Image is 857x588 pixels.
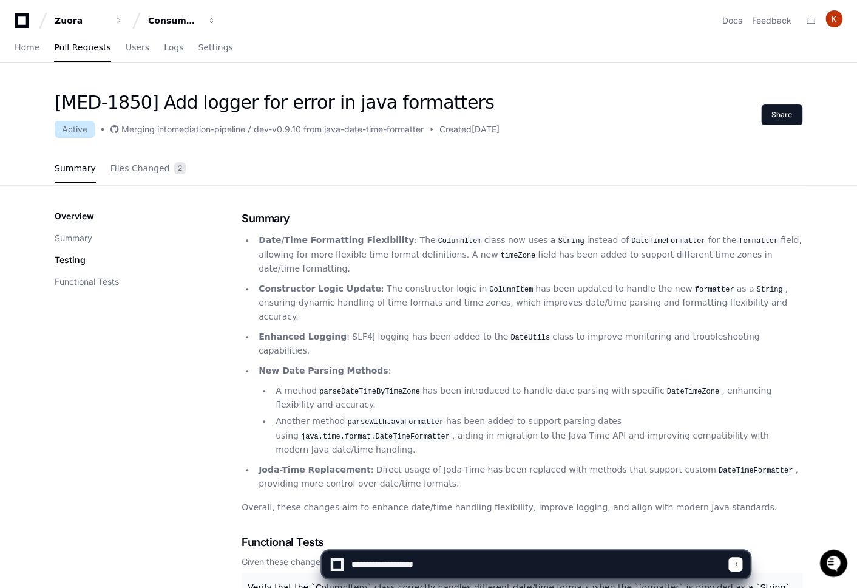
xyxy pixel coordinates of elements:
a: Powered byPylon [86,127,147,137]
div: Consumption [148,15,200,27]
a: Home [15,34,39,62]
h1: Summary [242,210,802,227]
li: Another method has been added to support parsing dates using , aiding in migration to the Java Ti... [272,414,802,457]
code: ColumnItem [435,236,484,247]
strong: Joda-Time Replacement [259,465,370,474]
span: Pull Requests [54,44,110,51]
span: [DATE] [472,123,500,135]
span: Settings [198,44,232,51]
a: Users [126,34,149,62]
div: mediation-pipeline [172,123,245,135]
strong: Enhanced Logging [259,332,347,341]
img: ACg8ocIO7jtkWN8S2iLRBR-u1BMcRY5-kg2T8U2dj_CWIxGKEUqXVg=s96-c [825,10,842,27]
div: Start new chat [41,91,199,103]
code: DateTimeFormatter [629,236,708,247]
button: Feedback [752,15,791,27]
strong: New Date Parsing Methods [259,366,388,375]
code: parseDateTimeByTimeZone [317,386,422,397]
iframe: Open customer support [818,548,851,581]
p: : The class now uses a instead of for the field, allowing for more flexible time format definitio... [259,233,802,276]
p: Overview [55,210,94,222]
button: Start new chat [206,94,221,109]
code: timeZone [498,250,538,261]
a: Logs [164,34,183,62]
code: String [754,284,785,295]
p: : SLF4J logging has been added to the class to improve monitoring and troubleshooting capabilities. [259,330,802,358]
span: 2 [174,162,186,174]
button: Functional Tests [55,276,119,288]
span: Files Changed [110,165,170,172]
p: : The constructor logic in has been updated to handle the new as a , ensuring dynamic handling of... [259,282,802,324]
button: Consumption [143,10,221,32]
div: Merging into [121,123,172,135]
div: Welcome [12,49,221,68]
code: parseWithJavaFormatter [345,417,445,428]
span: Logs [164,44,183,51]
p: : Direct usage of Joda-Time has been replaced with methods that support custom , providing more c... [259,463,802,491]
span: Pylon [121,128,147,137]
img: 1736555170064-99ba0984-63c1-480f-8ee9-699278ef63ed [12,91,34,112]
code: String [555,236,586,247]
code: formatter [692,284,736,295]
code: DateTimeZone [664,386,721,397]
li: A method has been introduced to handle date parsing with specific , enhancing flexibility and acc... [272,384,802,412]
span: Home [15,44,39,51]
div: Given these changes and past customer complaints, we'd recommend testing the following functional... [242,556,802,568]
div: Zuora [55,15,107,27]
h1: [MED-1850] Add logger for error in java formatters [55,92,500,114]
button: Summary [55,232,92,244]
div: dev-v0.9.10 from java-date-time-formatter [254,123,424,135]
a: Docs [722,15,742,27]
button: Zuora [50,10,127,32]
p: Overall, these changes aim to enhance date/time handling flexibility, improve logging, and align ... [242,501,802,514]
button: Share [761,104,802,125]
p: Testing [55,254,86,266]
code: DateUtils [508,332,552,343]
code: formatter [736,236,781,247]
span: Summary [55,165,96,172]
strong: Constructor Logic Update [259,284,381,293]
a: Pull Requests [54,34,110,62]
div: We're offline, we'll be back soon [41,103,158,112]
span: Functional Tests [242,534,324,551]
p: : [259,364,802,378]
strong: Date/Time Formatting Flexibility [259,235,414,245]
code: ColumnItem [487,284,535,295]
code: DateTimeFormatter [716,465,795,476]
code: java.time.format.DateTimeFormatter [299,431,452,442]
a: Settings [198,34,232,62]
span: Users [126,44,149,51]
span: Created [439,123,472,135]
img: PlayerZero [12,12,36,36]
div: Active [55,121,95,138]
